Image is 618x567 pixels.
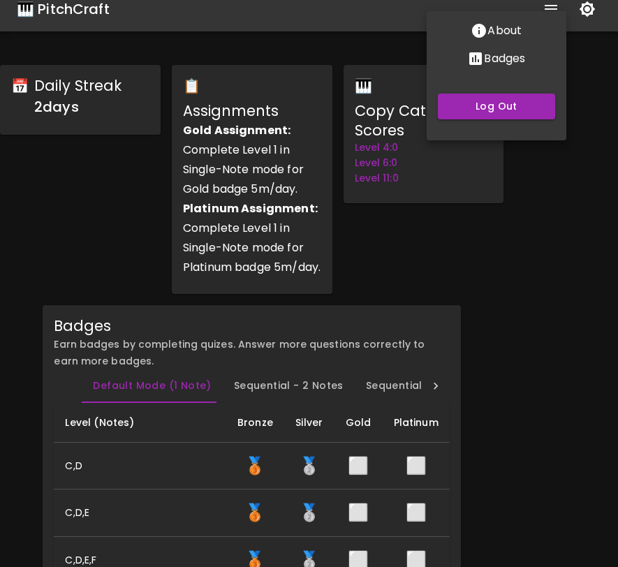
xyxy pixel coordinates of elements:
button: About [427,17,566,45]
p: Badges [484,50,525,67]
button: Stats [427,45,566,73]
a: About [427,22,566,38]
button: Log Out [438,94,555,119]
a: Stats [427,50,566,66]
p: About [487,22,522,39]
